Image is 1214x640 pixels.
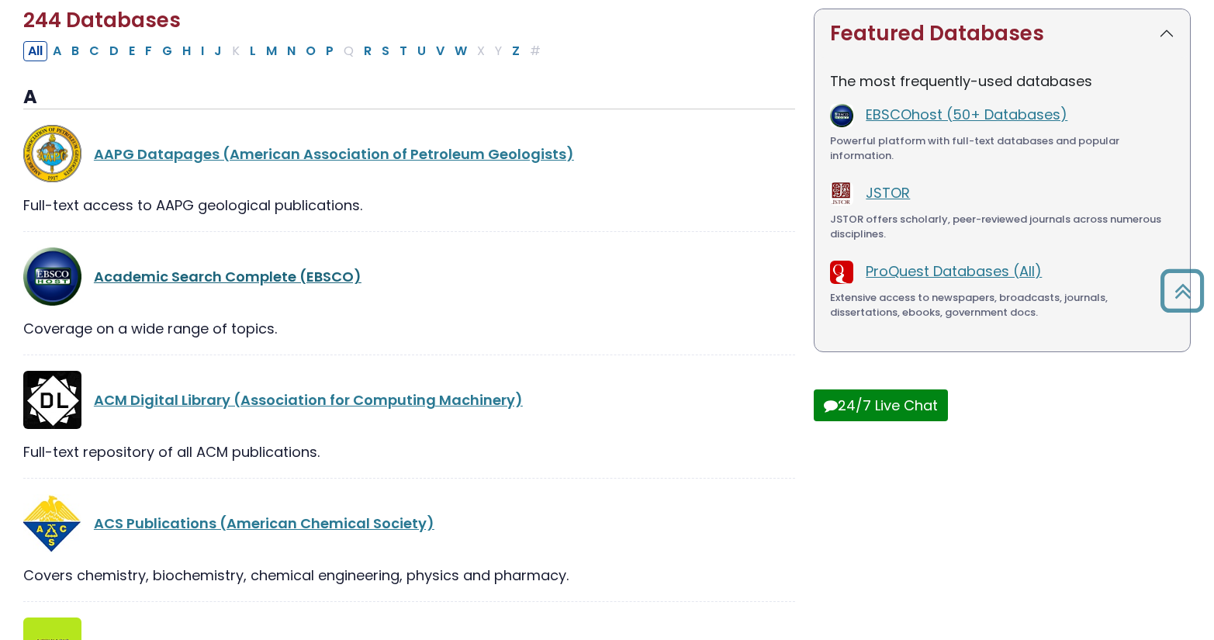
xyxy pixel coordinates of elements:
[830,133,1174,164] div: Powerful platform with full-text databases and popular information.
[209,41,227,61] button: Filter Results J
[830,290,1174,320] div: Extensive access to newspapers, broadcasts, journals, dissertations, ebooks, government docs.
[94,267,361,286] a: Academic Search Complete (EBSCO)
[450,41,472,61] button: Filter Results W
[178,41,195,61] button: Filter Results H
[67,41,84,61] button: Filter Results B
[48,41,66,61] button: Filter Results A
[140,41,157,61] button: Filter Results F
[124,41,140,61] button: Filter Results E
[196,41,209,61] button: Filter Results I
[359,41,376,61] button: Filter Results R
[282,41,300,61] button: Filter Results N
[23,86,795,109] h3: A
[507,41,524,61] button: Filter Results Z
[377,41,394,61] button: Filter Results S
[830,212,1174,242] div: JSTOR offers scholarly, peer-reviewed journals across numerous disciplines.
[85,41,104,61] button: Filter Results C
[94,514,434,533] a: ACS Publications (American Chemical Society)
[23,195,795,216] div: Full-text access to AAPG geological publications.
[866,261,1042,281] a: ProQuest Databases (All)
[245,41,261,61] button: Filter Results L
[23,565,795,586] div: Covers chemistry, biochemistry, chemical engineering, physics and pharmacy.
[23,318,795,339] div: Coverage on a wide range of topics.
[23,6,181,34] span: 244 Databases
[23,441,795,462] div: Full-text repository of all ACM publications.
[395,41,412,61] button: Filter Results T
[94,390,523,410] a: ACM Digital Library (Association for Computing Machinery)
[1154,276,1210,305] a: Back to Top
[301,41,320,61] button: Filter Results O
[814,389,948,421] button: 24/7 Live Chat
[23,41,47,61] button: All
[830,71,1174,92] p: The most frequently-used databases
[105,41,123,61] button: Filter Results D
[413,41,431,61] button: Filter Results U
[866,183,910,202] a: JSTOR
[94,144,574,164] a: AAPG Datapages (American Association of Petroleum Geologists)
[157,41,177,61] button: Filter Results G
[431,41,449,61] button: Filter Results V
[23,40,547,60] div: Alpha-list to filter by first letter of database name
[815,9,1190,58] button: Featured Databases
[261,41,282,61] button: Filter Results M
[321,41,338,61] button: Filter Results P
[866,105,1067,124] a: EBSCOhost (50+ Databases)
